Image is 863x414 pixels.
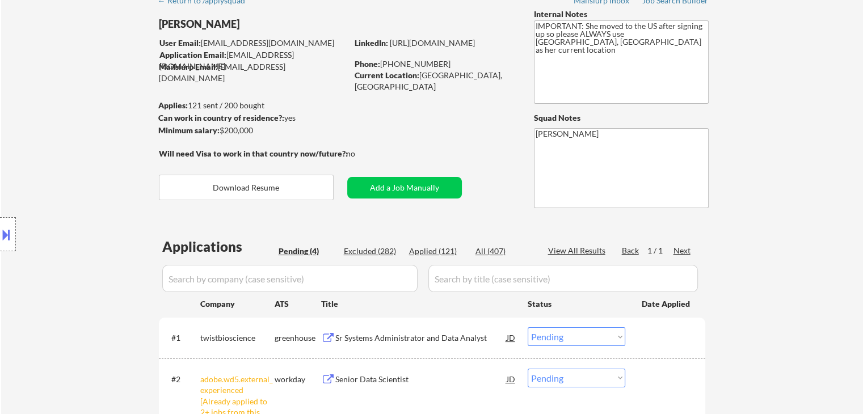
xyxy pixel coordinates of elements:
div: 1 / 1 [647,245,673,256]
strong: Phone: [355,59,380,69]
div: Sr Systems Administrator and Data Analyst [335,332,507,344]
button: Add a Job Manually [347,177,462,198]
div: Pending (4) [279,246,335,257]
div: [EMAIL_ADDRESS][DOMAIN_NAME] [159,49,347,71]
strong: Will need Visa to work in that country now/future?: [159,149,348,158]
strong: Current Location: [355,70,419,80]
div: Title [321,298,517,310]
div: [EMAIL_ADDRESS][DOMAIN_NAME] [159,37,347,49]
div: workday [275,374,321,385]
div: 121 sent / 200 bought [158,100,347,111]
div: ATS [275,298,321,310]
strong: Mailslurp Email: [159,62,218,71]
a: [URL][DOMAIN_NAME] [390,38,475,48]
strong: Can work in country of residence?: [158,113,284,122]
div: yes [158,112,344,124]
div: Internal Notes [534,9,709,20]
button: Download Resume [159,175,334,200]
div: Applied (121) [409,246,466,257]
div: Company [200,298,275,310]
div: Squad Notes [534,112,709,124]
div: View All Results [548,245,609,256]
div: Status [528,293,625,314]
div: JD [506,369,517,389]
div: Applications [162,240,275,254]
input: Search by title (case sensitive) [428,265,698,292]
div: Date Applied [642,298,692,310]
div: [GEOGRAPHIC_DATA], [GEOGRAPHIC_DATA] [355,70,515,92]
div: Excluded (282) [344,246,401,257]
div: All (407) [475,246,532,257]
div: [PHONE_NUMBER] [355,58,515,70]
strong: Application Email: [159,50,226,60]
div: twistbioscience [200,332,275,344]
div: greenhouse [275,332,321,344]
div: [EMAIL_ADDRESS][DOMAIN_NAME] [159,61,347,83]
div: no [346,148,378,159]
div: JD [506,327,517,348]
strong: LinkedIn: [355,38,388,48]
div: Next [673,245,692,256]
div: $200,000 [158,125,347,136]
input: Search by company (case sensitive) [162,265,418,292]
div: Senior Data Scientist [335,374,507,385]
div: [PERSON_NAME] [159,17,392,31]
div: Back [622,245,640,256]
strong: User Email: [159,38,201,48]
